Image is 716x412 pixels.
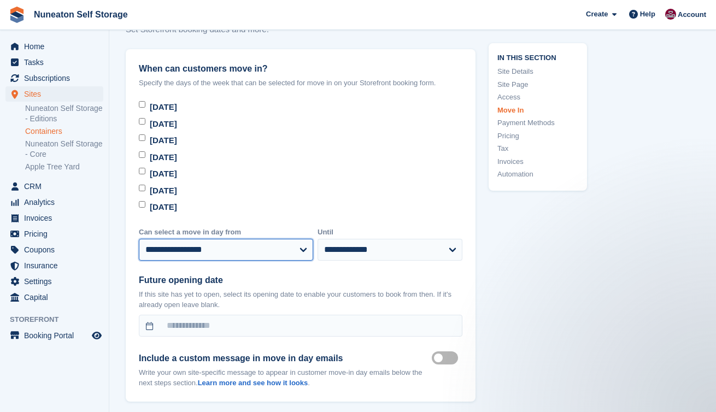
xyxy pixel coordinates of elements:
[10,314,109,325] span: Storefront
[5,195,103,210] a: menu
[24,70,90,86] span: Subscriptions
[25,162,103,172] a: Apple Tree Yard
[678,9,706,20] span: Account
[139,227,313,238] label: Can select a move in day from
[497,143,578,154] a: Tax
[30,5,132,23] a: Nuneaton Self Storage
[318,227,462,238] label: Until
[139,367,432,389] p: Write your own site-specific message to appear in customer move-in day emails below the next step...
[24,242,90,257] span: Coupons
[640,9,655,20] span: Help
[24,179,90,194] span: CRM
[150,134,177,147] div: [DATE]
[5,242,103,257] a: menu
[150,101,177,114] div: [DATE]
[126,23,476,36] p: Set Storefront booking dates and more.
[665,9,676,20] img: Chris Palmer
[198,379,308,387] a: Learn more and see how it looks
[90,329,103,342] a: Preview store
[497,117,578,128] a: Payment Methods
[586,9,608,20] span: Create
[5,39,103,54] a: menu
[25,126,103,137] a: Containers
[497,156,578,167] a: Invoices
[5,179,103,194] a: menu
[9,7,25,23] img: stora-icon-8386f47178a22dfd0bd8f6a31ec36ba5ce8667c1dd55bd0f319d3a0aa187defe.svg
[5,258,103,273] a: menu
[24,290,90,305] span: Capital
[432,357,462,359] label: Move in mailer custom message on
[497,79,578,90] a: Site Page
[5,55,103,70] a: menu
[139,62,462,75] label: When can customers move in?
[5,226,103,242] a: menu
[150,201,177,214] div: [DATE]
[5,274,103,289] a: menu
[497,104,578,115] a: Move In
[497,51,578,62] span: In this section
[139,274,462,287] label: Future opening date
[5,290,103,305] a: menu
[5,86,103,102] a: menu
[150,118,177,131] div: [DATE]
[139,352,432,365] label: Include a custom message in move in day emails
[139,78,462,89] p: Specify the days of the week that can be selected for move in on your Storefront booking form.
[24,55,90,70] span: Tasks
[497,130,578,141] a: Pricing
[150,151,177,164] div: [DATE]
[139,289,462,310] p: If this site has yet to open, select its opening date to enable your customers to book from then....
[150,185,177,197] div: [DATE]
[24,274,90,289] span: Settings
[24,195,90,210] span: Analytics
[24,258,90,273] span: Insurance
[5,210,103,226] a: menu
[24,86,90,102] span: Sites
[497,169,578,180] a: Automation
[5,70,103,86] a: menu
[24,226,90,242] span: Pricing
[497,66,578,77] a: Site Details
[25,103,103,124] a: Nuneaton Self Storage - Editions
[497,92,578,103] a: Access
[24,39,90,54] span: Home
[5,328,103,343] a: menu
[24,328,90,343] span: Booking Portal
[24,210,90,226] span: Invoices
[150,168,177,180] div: [DATE]
[25,139,103,160] a: Nuneaton Self Storage - Core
